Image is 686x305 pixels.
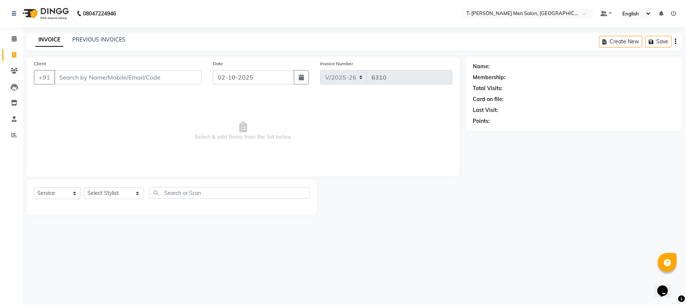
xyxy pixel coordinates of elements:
[473,106,498,114] div: Last Visit:
[473,117,490,125] div: Points:
[83,3,116,24] b: 08047224946
[473,74,506,81] div: Membership:
[34,60,46,67] label: Client
[72,36,125,43] a: PREVIOUS INVOICES
[473,84,503,92] div: Total Visits:
[654,275,678,297] iframe: chat widget
[34,70,55,84] button: +91
[473,95,504,103] div: Card on file:
[320,60,353,67] label: Invoice Number
[473,63,490,71] div: Name:
[34,93,452,169] span: Select & add items from the list below
[645,36,672,48] button: Save
[35,33,63,47] a: INVOICE
[150,187,310,199] input: Search or Scan
[19,3,71,24] img: logo
[599,36,642,48] button: Create New
[213,60,223,67] label: Date
[54,70,202,84] input: Search by Name/Mobile/Email/Code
